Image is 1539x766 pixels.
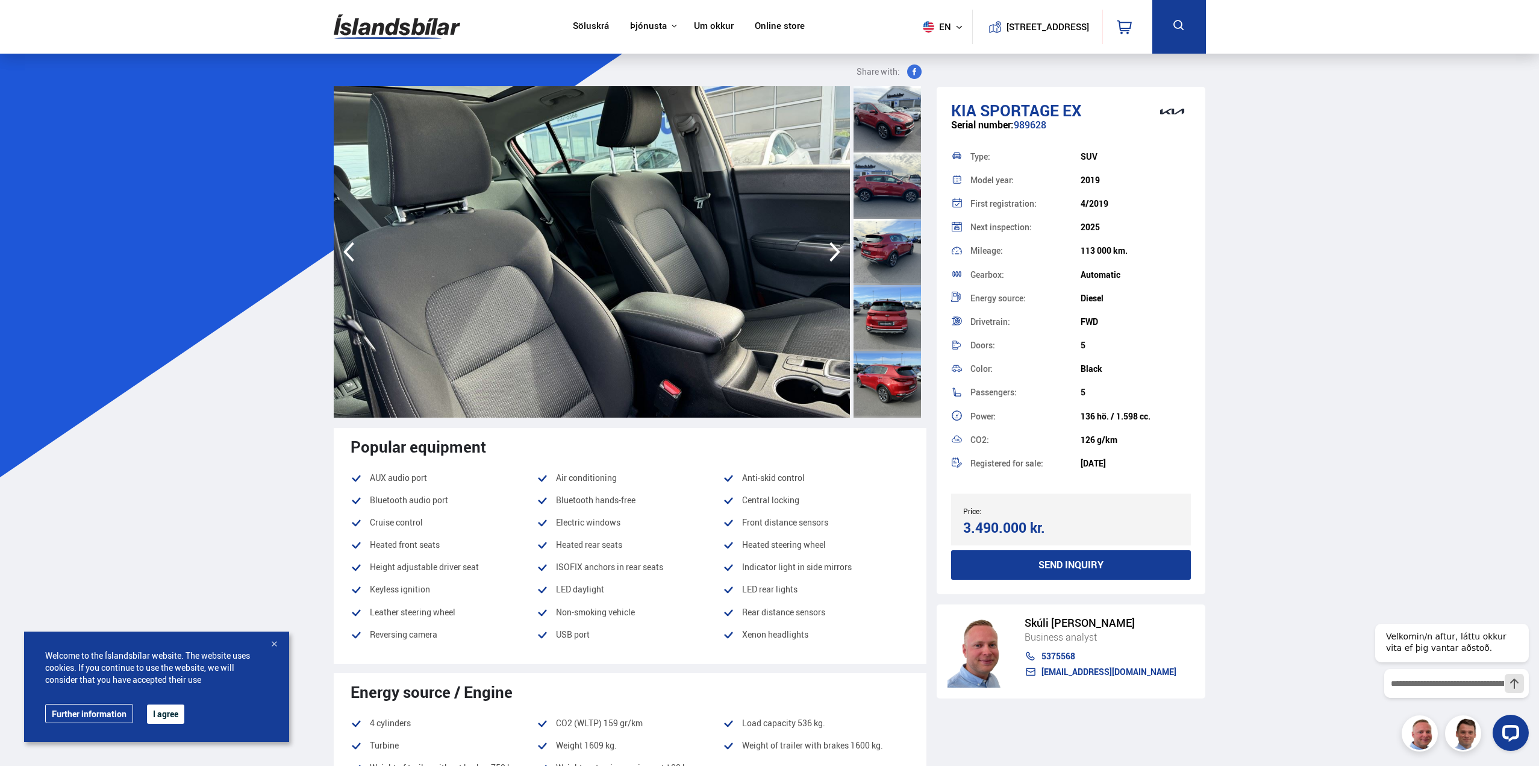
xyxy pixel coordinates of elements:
a: Um okkur [694,20,734,33]
div: Mileage: [970,246,1081,255]
li: 4 cylinders [351,716,537,730]
button: Þjónusta [630,20,667,32]
a: [EMAIL_ADDRESS][DOMAIN_NAME] [1025,667,1176,677]
li: Weight of trailer with brakes 1600 kg. [723,738,909,753]
div: Energy source / Engine [351,683,910,701]
div: 113 000 km. [1081,246,1191,256]
div: FWD [1081,317,1191,327]
div: SUV [1081,152,1191,162]
li: Bluetooth hands-free [537,493,723,507]
a: [STREET_ADDRESS] [979,10,1096,44]
li: Leather steering wheel [351,605,537,620]
button: [STREET_ADDRESS] [1011,22,1085,32]
li: Keyless ignition [351,582,537,597]
div: Next inspection: [970,223,1081,231]
li: Central locking [723,493,909,507]
div: 2025 [1081,222,1191,232]
div: 5 [1081,388,1191,397]
img: 2383186.jpeg [334,86,850,418]
div: Automatic [1081,270,1191,280]
button: Share with: [852,64,926,79]
li: Heated steering wheel [723,538,909,552]
div: Gearbox: [970,271,1081,279]
div: 4/2019 [1081,199,1191,209]
img: svg+xml;base64,PHN2ZyB4bWxucz0iaHR0cDovL3d3dy53My5vcmcvMjAwMC9zdmciIHdpZHRoPSI1MTIiIGhlaWdodD0iNT... [923,21,934,33]
div: First registration: [970,199,1081,208]
span: en [918,21,948,33]
div: Price: [963,507,1071,515]
li: LED rear lights [723,582,909,597]
li: Rear distance sensors [723,605,909,620]
div: Black [1081,364,1191,374]
li: Turbine [351,738,537,753]
div: Color: [970,365,1081,373]
li: Xenon headlights [723,627,909,650]
div: 5 [1081,341,1191,350]
span: Serial number: [951,118,1014,131]
button: en [918,9,972,45]
div: Passengers: [970,388,1081,397]
li: Anti-skid control [723,471,909,485]
div: 136 hö. / 1.598 cc. [1081,412,1191,421]
li: AUX audio port [351,471,537,485]
div: Diesel [1081,294,1191,303]
div: 3.490.000 kr. [963,520,1067,536]
div: Drivetrain: [970,318,1081,326]
li: USB port [537,627,723,642]
span: Share with: [857,64,900,79]
li: Air conditioning [537,471,723,485]
li: Front distance sensors [723,515,909,530]
img: siFngHWaQ9KaOqBr.png [947,615,1013,688]
button: Send inquiry [951,550,1191,580]
a: Further information [45,704,133,723]
div: Business analyst [1025,629,1176,645]
div: Doors: [970,341,1081,350]
div: Model year: [970,176,1081,184]
li: Non-smoking vehicle [537,605,723,620]
div: Energy source: [970,294,1081,303]
li: Cruise control [351,515,537,530]
li: Electric windows [537,515,723,530]
div: 126 g/km [1081,435,1191,445]
div: [DATE] [1081,459,1191,468]
div: Skúli [PERSON_NAME] [1025,617,1176,629]
li: Load capacity 536 kg. [723,716,909,730]
img: 2383187.jpeg [850,86,1366,418]
li: Reversing camera [351,627,537,642]
a: Söluskrá [573,20,609,33]
div: Popular equipment [351,438,910,456]
div: Power: [970,412,1081,421]
li: Heated front seats [351,538,537,552]
li: Bluetooth audio port [351,493,537,507]
div: CO2: [970,436,1081,444]
li: ISOFIX anchors in rear seats [537,560,723,574]
li: LED daylight [537,582,723,597]
img: G0Ugv5HjCgRt.svg [334,7,460,46]
span: Kia [951,99,976,121]
div: 2019 [1081,175,1191,185]
div: 989628 [951,119,1191,143]
iframe: LiveChat chat widget [1366,601,1534,761]
span: Sportage EX [980,99,1082,121]
li: Height adjustable driver seat [351,560,537,574]
div: Type: [970,152,1081,161]
li: Indicator light in side mirrors [723,560,909,574]
li: CO2 (WLTP) 159 gr/km [537,716,723,730]
li: Weight 1609 kg. [537,738,723,753]
a: Online store [755,20,805,33]
li: Heated rear seats [537,538,723,552]
a: 5375568 [1025,651,1176,661]
div: Registered for sale: [970,459,1081,468]
span: Welcome to the Íslandsbílar website. The website uses cookies. If you continue to use the website... [45,650,268,686]
button: I agree [147,705,184,724]
img: brand logo [1148,93,1196,130]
